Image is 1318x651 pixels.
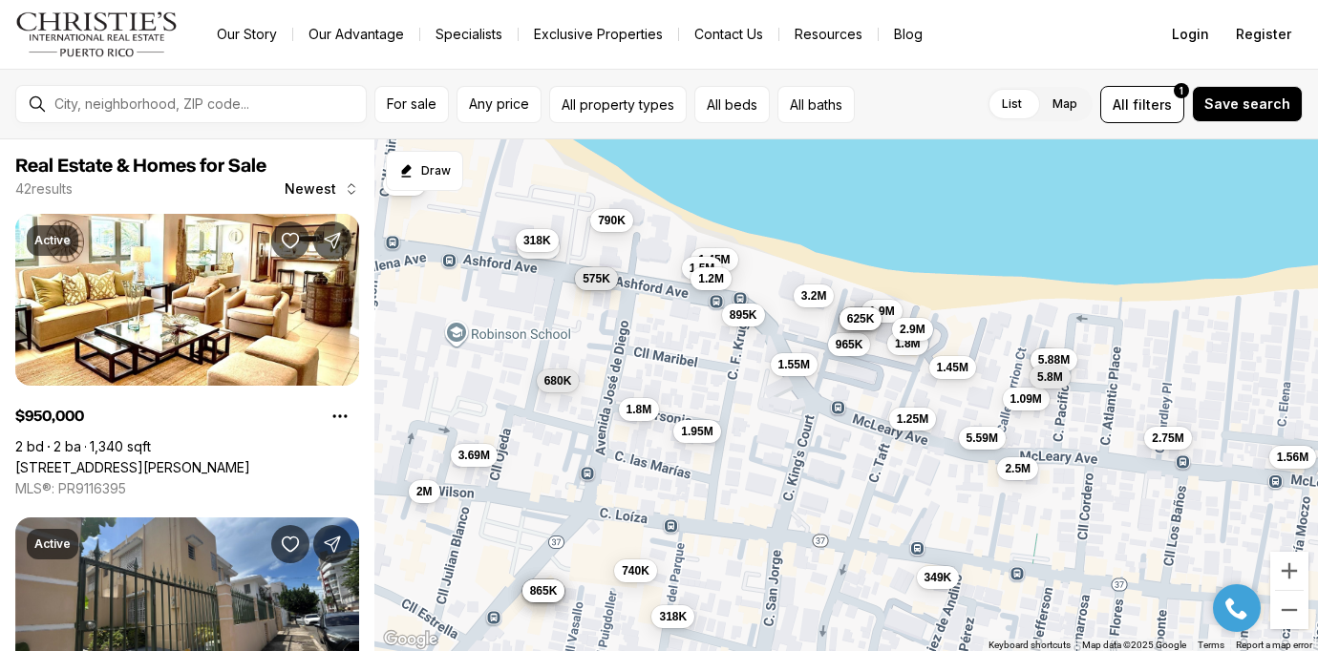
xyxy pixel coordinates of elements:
[937,360,968,375] span: 1.45M
[416,483,433,498] span: 2M
[929,356,976,379] button: 1.45M
[1082,640,1186,650] span: Map data ©2025 Google
[1224,15,1303,53] button: Register
[1160,15,1221,53] button: Login
[690,260,715,275] span: 1.5M
[293,21,419,48] a: Our Advantage
[651,604,694,627] button: 318K
[374,86,449,123] button: For sale
[1031,348,1077,371] button: 5.88M
[313,525,351,563] button: Share Property
[840,306,882,329] button: 625K
[1236,27,1291,42] span: Register
[15,157,266,176] span: Real Estate & Homes for Sale
[681,423,712,438] span: 1.95M
[1144,426,1191,449] button: 2.75M
[889,407,936,430] button: 1.25M
[457,86,542,123] button: Any price
[879,21,938,48] a: Blog
[386,151,463,191] button: Start drawing
[828,333,871,356] button: 965K
[1270,591,1308,629] button: Zoom out
[1113,94,1129,115] span: All
[1003,388,1050,410] button: 1.09M
[619,397,660,420] button: 1.8M
[544,372,572,388] span: 680K
[451,443,498,466] button: 3.69M
[458,447,490,462] span: 3.69M
[730,307,757,323] span: 895K
[682,256,723,279] button: 1.5M
[522,578,565,601] button: 865K
[892,317,933,340] button: 2.9M
[987,87,1037,121] label: List
[1192,86,1303,122] button: Save search
[917,566,960,589] button: 349K
[627,401,652,416] span: 1.8M
[387,96,436,112] span: For sale
[691,267,732,290] button: 1.2M
[861,300,903,323] button: 1.9M
[895,336,921,351] span: 1.8M
[523,233,551,248] span: 318K
[383,172,426,195] button: 375K
[285,181,336,197] span: Newest
[524,239,552,254] span: 945K
[391,176,418,191] span: 375K
[1270,552,1308,590] button: Zoom in
[590,208,633,231] button: 790K
[516,229,559,252] button: 318K
[1180,83,1183,98] span: 1
[1010,391,1042,407] span: 1.09M
[1100,86,1184,123] button: Allfilters1
[691,248,737,271] button: 1.45M
[778,356,810,371] span: 1.55M
[202,21,292,48] a: Our Story
[271,525,309,563] button: Save Property: 1510 CALLE MIRSONIA
[925,570,952,585] span: 349K
[1030,366,1071,388] button: 5.8M
[779,21,878,48] a: Resources
[659,608,687,623] span: 318K
[15,11,179,57] img: logo
[1133,94,1172,115] span: filters
[847,310,875,325] span: 625K
[869,304,895,319] span: 1.9M
[801,287,827,303] span: 3.2M
[273,170,371,208] button: Newest
[313,221,351,260] button: Share Property
[698,252,730,267] span: 1.45M
[794,283,835,306] button: 3.2M
[1038,352,1070,367] span: 5.88M
[420,21,518,48] a: Specialists
[34,536,71,552] p: Active
[673,419,720,442] button: 1.95M
[537,368,580,391] button: 680K
[1204,96,1290,112] span: Save search
[777,86,855,123] button: All baths
[549,86,687,123] button: All property types
[614,558,657,581] button: 740K
[897,410,928,426] span: 1.25M
[575,266,618,289] button: 575K
[1277,450,1308,465] span: 1.56M
[1005,461,1031,476] span: 2.5M
[887,332,928,355] button: 1.8M
[321,397,359,435] button: Property options
[517,235,560,258] button: 945K
[598,212,626,227] span: 790K
[1236,640,1312,650] a: Report a map error
[583,270,610,285] span: 575K
[722,304,765,326] button: 895K
[34,233,71,248] p: Active
[1152,430,1183,445] span: 2.75M
[469,96,529,112] span: Any price
[1172,27,1209,42] span: Login
[622,562,649,577] span: 740K
[679,21,778,48] button: Contact Us
[519,21,678,48] a: Exclusive Properties
[15,181,73,197] p: 42 results
[1037,369,1063,385] span: 5.8M
[530,582,558,598] span: 865K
